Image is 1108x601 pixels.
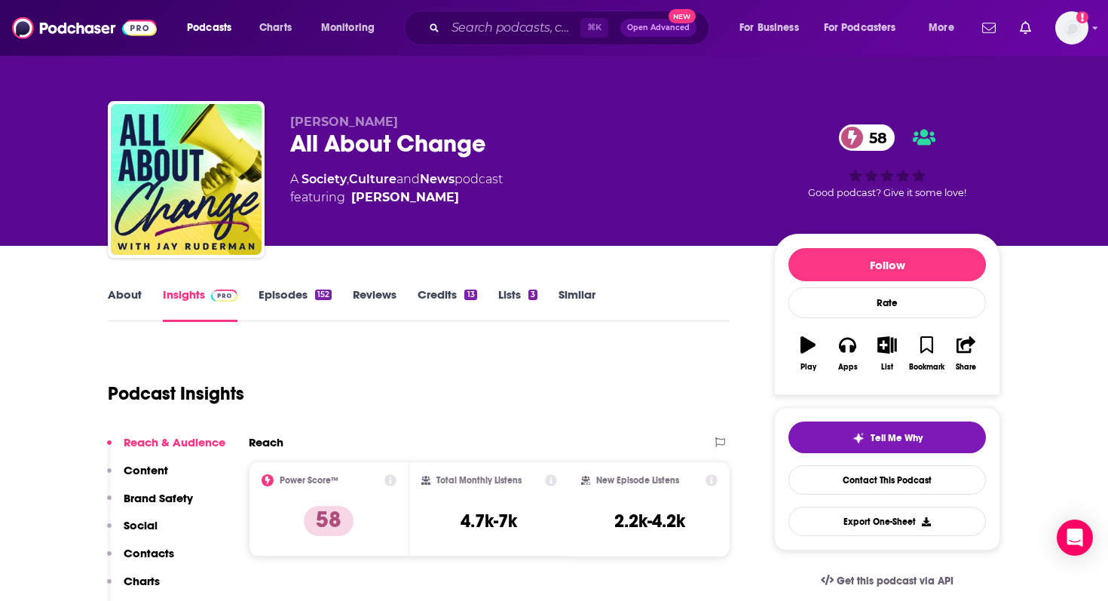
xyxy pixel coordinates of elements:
[956,363,976,372] div: Share
[854,124,895,151] span: 58
[124,574,160,588] p: Charts
[445,16,580,40] input: Search podcasts, credits, & more...
[909,363,944,372] div: Bookmark
[107,546,174,574] button: Contacts
[304,506,354,536] p: 58
[315,290,332,300] div: 152
[280,475,338,486] h2: Power Score™
[461,510,517,532] h3: 4.7k-7k
[788,422,986,453] button: tell me why sparkleTell Me Why
[1014,15,1037,41] a: Show notifications dropdown
[669,9,696,23] span: New
[620,19,696,37] button: Open AdvancedNew
[259,287,332,322] a: Episodes152
[1055,11,1088,44] span: Logged in as torisims
[396,172,420,186] span: and
[347,172,349,186] span: ,
[837,575,953,587] span: Get this podcast via API
[809,563,966,599] a: Get this podcast via API
[311,16,394,40] button: open menu
[124,463,168,477] p: Content
[824,17,896,38] span: For Podcasters
[1076,11,1088,23] svg: Add a profile image
[1057,520,1093,556] div: Open Intercom Messenger
[808,187,966,198] span: Good podcast? Give it some love!
[321,17,375,38] span: Monitoring
[528,290,537,300] div: 3
[559,287,595,322] a: Similar
[828,327,867,381] button: Apps
[420,172,455,186] a: News
[111,104,262,255] img: All About Change
[1055,11,1088,44] img: User Profile
[124,435,225,449] p: Reach & Audience
[107,463,168,491] button: Content
[498,287,537,322] a: Lists3
[881,363,893,372] div: List
[107,435,225,463] button: Reach & Audience
[739,17,799,38] span: For Business
[249,16,301,40] a: Charts
[176,16,251,40] button: open menu
[107,491,193,519] button: Brand Safety
[800,363,816,372] div: Play
[918,16,973,40] button: open menu
[788,465,986,495] a: Contact This Podcast
[349,172,396,186] a: Culture
[290,115,398,129] span: [PERSON_NAME]
[163,287,237,322] a: InsightsPodchaser Pro
[124,546,174,560] p: Contacts
[774,115,1000,208] div: 58Good podcast? Give it some love!
[301,172,347,186] a: Society
[788,287,986,318] div: Rate
[788,327,828,381] button: Play
[108,382,244,405] h1: Podcast Insights
[12,14,157,42] img: Podchaser - Follow, Share and Rate Podcasts
[464,290,476,300] div: 13
[1055,11,1088,44] button: Show profile menu
[290,189,503,207] span: featuring
[351,189,459,207] div: [PERSON_NAME]
[627,24,690,32] span: Open Advanced
[729,16,818,40] button: open menu
[124,518,158,532] p: Social
[614,510,685,532] h3: 2.2k-4.2k
[839,124,895,151] a: 58
[249,435,283,449] h2: Reach
[187,17,231,38] span: Podcasts
[907,327,946,381] button: Bookmark
[259,17,292,38] span: Charts
[788,507,986,536] button: Export One-Sheet
[871,432,923,444] span: Tell Me Why
[596,475,679,486] h2: New Episode Listens
[124,491,193,505] p: Brand Safety
[436,475,522,486] h2: Total Monthly Listens
[976,15,1002,41] a: Show notifications dropdown
[868,327,907,381] button: List
[852,432,865,444] img: tell me why sparkle
[290,170,503,207] div: A podcast
[418,287,476,322] a: Credits13
[788,248,986,281] button: Follow
[418,11,724,45] div: Search podcasts, credits, & more...
[107,518,158,546] button: Social
[211,290,237,302] img: Podchaser Pro
[814,16,918,40] button: open menu
[353,287,396,322] a: Reviews
[929,17,954,38] span: More
[838,363,858,372] div: Apps
[108,287,142,322] a: About
[947,327,986,381] button: Share
[580,18,608,38] span: ⌘ K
